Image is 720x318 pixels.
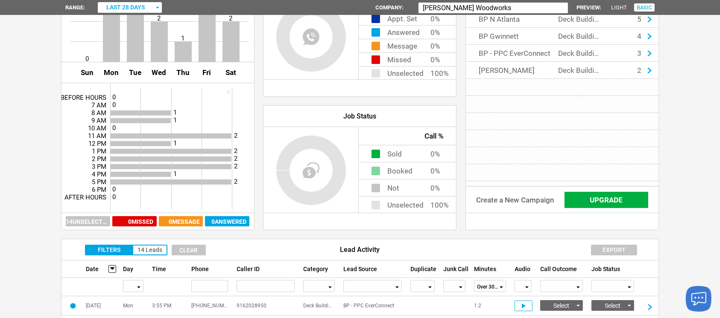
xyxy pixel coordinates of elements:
span: 3 [637,49,641,58]
div: 1.2 [470,296,510,315]
div: Missed [387,53,411,58]
div: 0% [430,39,443,47]
text: 3 PM [92,163,106,171]
text: 0 [85,55,89,63]
text: 1 [173,117,177,124]
text: 2 [234,147,237,155]
button: Launch chat [686,286,711,312]
text: 9 AM [91,117,106,124]
a: Upgrade [565,192,648,208]
div: Deck Building & Maintenance [558,28,600,45]
div: Answered [387,26,420,31]
div: Time [148,260,187,278]
div: [PERSON_NAME] [466,62,558,79]
span: Select [553,302,569,309]
text: 1 [181,35,184,42]
div: 14 Leads [133,246,167,254]
span: Unselected [73,218,110,225]
div: Lead Activity [61,239,659,260]
span: 4 [637,32,641,40]
text: 8 AM [91,109,106,117]
div: 0% [430,53,443,61]
div: Lead Source [339,260,406,278]
text: 4 PM [92,171,106,178]
span: Answered [215,218,246,225]
div: Monday, September 22, 2025 3:55:11 PM [148,296,187,315]
span: Missed [132,218,154,225]
text: 6 PM [92,186,106,194]
div: Deck Building & Maintenance [299,296,339,315]
div: Phone [187,260,232,278]
text: AFTER HOURS [64,194,106,201]
text: 2 [228,90,230,94]
text: 2 [234,155,237,163]
div: Deck Building & Maintenance [558,62,600,79]
div: Sold [387,145,402,151]
text: 1 [173,140,177,147]
div: [PHONE_NUMBER] [187,296,232,315]
div: Caller ID [232,260,299,278]
text: 10 AM [88,124,106,132]
text: 1 [173,109,177,117]
div: Day [119,260,148,278]
text: 0 [112,124,116,132]
span: Message [172,218,200,225]
div: Unselected [387,197,424,202]
div: Deck Building & Maintenance [558,11,600,28]
div: Junk Call [439,260,470,278]
div: Audio [510,260,536,278]
div: Deck Building & Maintenance [558,45,600,62]
span: Select [605,302,620,309]
div: 0% [430,145,443,153]
text: 1 PM [92,147,106,155]
div: BP - PPC EverConnect [466,45,558,62]
text: 2 PM [92,155,106,163]
text: 0 [112,186,116,194]
div: 0% [430,162,443,170]
span: 0 [211,218,215,225]
div: 0% [430,26,443,33]
div: Call % [359,127,456,145]
div: BP - PPC EverConnect [339,296,406,315]
div: 100% [430,197,443,204]
span: 14 [66,218,73,225]
text: 7 AM [91,101,106,109]
div: Category [299,260,339,278]
text: 0 [112,101,116,109]
span: 0 [169,218,172,225]
span: 5 [637,15,641,23]
input: Type Company Name [419,3,568,13]
div: 2025/09/22/RE7d64efe672bcc088bef5aae9d9ce0411.mp3 [515,301,533,311]
text: 2 [157,14,161,22]
text: 11 AM [88,132,106,140]
span: 0 [129,218,132,225]
div: Call Outcome [536,260,587,278]
div: 0% [430,12,443,20]
div: 9162028950 [232,296,299,315]
div: export [591,245,637,255]
div: 0% [430,179,443,187]
span: Over 30sec [477,281,498,293]
text: 0 [112,194,116,201]
div: Unselected [387,66,424,72]
text: 2 [229,14,232,22]
img: is-new-mark.png [70,303,76,309]
text: 2 [234,178,237,186]
text: 2 [234,163,237,171]
span: 2 [637,66,641,75]
text: 0 [112,94,116,101]
div: Job Status [263,106,456,127]
button: Over 30sec [474,280,506,292]
div: Basic [634,3,655,12]
div: Monday, September 22, 2025 3:55:11 PM [82,296,119,315]
button: Select [540,300,583,311]
div: Appt. Set [387,12,417,17]
text: 2 [234,132,237,140]
div: BP N Atlanta [466,11,558,28]
div: 100% [430,66,443,74]
div: Message [387,39,417,45]
span: last 28 days [106,4,145,11]
div: filters [85,245,167,255]
div: BP Gwinnett [466,28,558,45]
text: 12 PM [88,140,106,147]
